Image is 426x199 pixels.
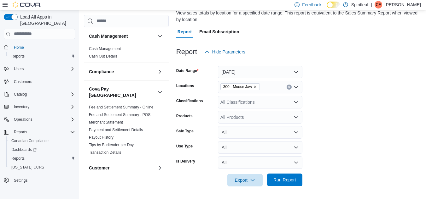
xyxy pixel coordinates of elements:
[89,69,114,75] h3: Compliance
[89,120,123,124] a: Merchant Statement
[89,33,155,39] button: Cash Management
[14,104,29,109] span: Inventory
[220,83,260,90] span: 300 - Moose Jaw
[89,135,114,140] a: Payout History
[1,102,78,111] button: Inventory
[89,142,134,147] span: Tips by Budtender per Day
[156,88,164,96] button: Cova Pay [GEOGRAPHIC_DATA]
[89,113,150,117] a: Fee and Settlement Summary - POS
[11,44,26,51] a: Home
[14,45,24,50] span: Home
[6,163,78,172] button: [US_STATE] CCRS
[176,144,193,149] label: Use Type
[176,113,193,119] label: Products
[89,165,109,171] h3: Customer
[11,65,26,73] button: Users
[89,143,134,147] a: Tips by Budtender per Day
[176,83,194,88] label: Locations
[89,69,155,75] button: Compliance
[13,2,41,8] img: Cova
[89,54,118,58] a: Cash Out Details
[11,138,49,143] span: Canadian Compliance
[9,53,27,60] a: Reports
[176,98,203,103] label: Classifications
[294,85,299,90] button: Open list of options
[327,8,327,8] span: Dark Mode
[223,84,252,90] span: 300 - Moose Jaw
[11,103,32,111] button: Inventory
[202,46,248,58] button: Hide Parameters
[14,117,32,122] span: Operations
[18,14,75,26] span: Load All Apps in [GEOGRAPHIC_DATA]
[14,79,32,84] span: Customers
[1,90,78,99] button: Catalog
[156,32,164,40] button: Cash Management
[218,156,302,169] button: All
[9,53,75,60] span: Reports
[218,126,302,139] button: All
[89,47,121,51] a: Cash Management
[178,25,192,38] span: Report
[11,103,75,111] span: Inventory
[89,86,155,98] button: Cova Pay [GEOGRAPHIC_DATA]
[376,1,381,8] span: CF
[14,130,27,135] span: Reports
[176,10,418,23] div: View sales totals by location for a specified date range. This report is equivalent to the Sales ...
[1,128,78,136] button: Reports
[11,176,75,184] span: Settings
[1,175,78,185] button: Settings
[371,1,372,8] p: |
[6,154,78,163] button: Reports
[89,128,143,132] a: Payment and Settlement Details
[327,2,340,8] input: Dark Mode
[11,65,75,73] span: Users
[11,78,35,86] a: Customers
[176,48,197,56] h3: Report
[9,146,39,153] a: Dashboards
[89,150,121,155] a: Transaction Details
[218,141,302,154] button: All
[1,64,78,73] button: Users
[351,1,368,8] p: Spiritleaf
[11,116,75,123] span: Operations
[11,78,75,86] span: Customers
[11,43,75,51] span: Home
[1,115,78,124] button: Operations
[14,178,27,183] span: Settings
[11,128,30,136] button: Reports
[11,116,35,123] button: Operations
[156,164,164,172] button: Customer
[89,127,143,132] span: Payment and Settlement Details
[14,92,27,97] span: Catalog
[6,145,78,154] a: Dashboards
[11,91,29,98] button: Catalog
[176,129,194,134] label: Sale Type
[156,68,164,75] button: Compliance
[9,163,75,171] span: Washington CCRS
[89,150,121,155] span: Transaction Details
[11,165,44,170] span: [US_STATE] CCRS
[231,174,259,186] span: Export
[89,112,150,117] span: Fee and Settlement Summary - POS
[1,43,78,52] button: Home
[14,66,24,71] span: Users
[11,54,25,59] span: Reports
[89,33,128,39] h3: Cash Management
[11,156,25,161] span: Reports
[199,25,239,38] span: Email Subscription
[212,49,245,55] span: Hide Parameters
[6,52,78,61] button: Reports
[9,146,75,153] span: Dashboards
[375,1,382,8] div: Chelsea F
[89,165,155,171] button: Customer
[11,91,75,98] span: Catalog
[385,1,421,8] p: [PERSON_NAME]
[227,174,263,186] button: Export
[89,105,154,109] a: Fee and Settlement Summary - Online
[294,100,299,105] button: Open list of options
